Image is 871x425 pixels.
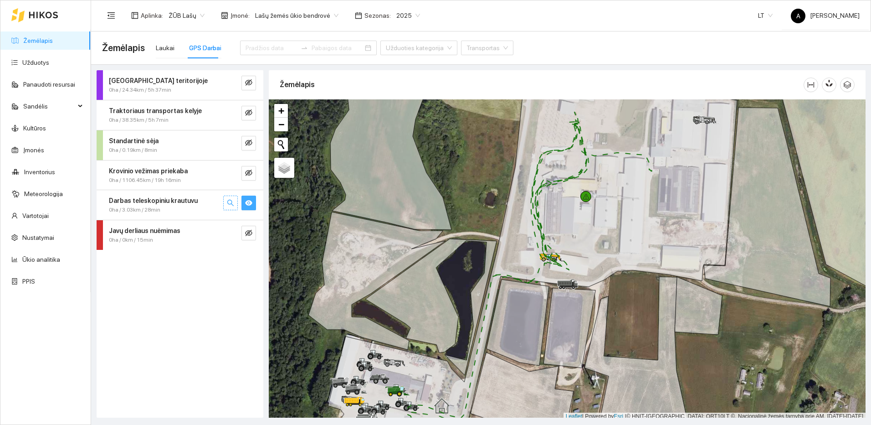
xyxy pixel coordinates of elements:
[131,12,138,19] span: layout
[566,413,582,420] a: Leaflet
[109,86,171,94] span: 0ha / 24.34km / 5h 37min
[241,106,256,120] button: eye-invisible
[241,136,256,150] button: eye-invisible
[246,43,297,53] input: Pradžios data
[109,146,157,155] span: 0ha / 0.19km / 8min
[796,9,800,23] span: A
[274,104,288,118] a: Zoom in
[109,137,159,145] strong: Standartinė sėja
[97,70,263,100] div: [GEOGRAPHIC_DATA] teritorijoje0ha / 24.34km / 5h 37mineye-invisible
[241,196,256,210] button: eye
[109,107,202,114] strong: Traktoriaus transportas kelyje
[274,118,288,131] a: Zoom out
[255,9,338,22] span: Lašų žemės ūkio bendrovė
[141,10,163,21] span: Aplinka :
[109,176,181,185] span: 0ha / 1106.45km / 19h 16min
[109,77,208,84] strong: [GEOGRAPHIC_DATA] teritorijoje
[23,124,46,132] a: Kultūros
[278,119,284,130] span: −
[221,12,228,19] span: shop
[245,139,252,148] span: eye-invisible
[22,278,35,285] a: PPIS
[23,81,75,88] a: Panaudoti resursai
[102,6,120,25] button: menu-fold
[156,43,174,53] div: Laukai
[223,196,238,210] button: search
[804,78,818,92] button: column-width
[245,169,252,178] span: eye-invisible
[364,10,391,21] span: Sezonas :
[231,10,250,21] span: Įmonė :
[301,44,308,52] span: to
[245,79,252,88] span: eye-invisible
[564,413,866,420] div: | Powered by © HNIT-[GEOGRAPHIC_DATA]; ORT10LT ©, Nacionalinė žemės tarnyba prie AM, [DATE]-[DATE]
[109,227,180,234] strong: Javų derliaus nuėmimas
[24,190,63,197] a: Meteorologija
[280,72,804,98] div: Žemėlapis
[241,226,256,240] button: eye-invisible
[109,167,188,175] strong: Krovinio vežimas priekaba
[102,41,145,55] span: Žemėlapis
[791,12,860,19] span: [PERSON_NAME]
[625,413,626,420] span: |
[97,161,263,190] div: Krovinio vežimas priekaba0ha / 1106.45km / 19h 16mineye-invisible
[245,199,252,208] span: eye
[24,168,55,176] a: Inventorius
[804,81,818,88] span: column-width
[278,105,284,116] span: +
[312,43,363,53] input: Pabaigos data
[22,256,60,263] a: Ūkio analitika
[169,9,205,22] span: ŽŪB Lašų
[758,9,773,22] span: LT
[23,97,75,115] span: Sandėlis
[22,59,49,66] a: Užduotys
[109,116,169,124] span: 0ha / 38.35km / 5h 7min
[355,12,362,19] span: calendar
[241,166,256,181] button: eye-invisible
[107,11,115,20] span: menu-fold
[227,199,234,208] span: search
[274,158,294,178] a: Layers
[301,44,308,52] span: swap-right
[97,100,263,130] div: Traktoriaus transportas kelyje0ha / 38.35km / 5h 7mineye-invisible
[274,138,288,151] button: Initiate a new search
[109,197,198,204] strong: Darbas teleskopiniu krautuvu
[23,37,53,44] a: Žemėlapis
[189,43,221,53] div: GPS Darbai
[241,76,256,90] button: eye-invisible
[23,146,44,154] a: Įmonės
[109,236,153,244] span: 0ha / 0km / 15min
[614,413,624,420] a: Esri
[97,130,263,160] div: Standartinė sėja0ha / 0.19km / 8mineye-invisible
[245,109,252,118] span: eye-invisible
[245,229,252,238] span: eye-invisible
[109,206,160,214] span: 0ha / 3.03km / 28min
[22,212,49,219] a: Vartotojai
[22,234,54,241] a: Nustatymai
[396,9,420,22] span: 2025
[97,190,263,220] div: Darbas teleskopiniu krautuvu0ha / 3.03km / 28minsearcheye
[97,220,263,250] div: Javų derliaus nuėmimas0ha / 0km / 15mineye-invisible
